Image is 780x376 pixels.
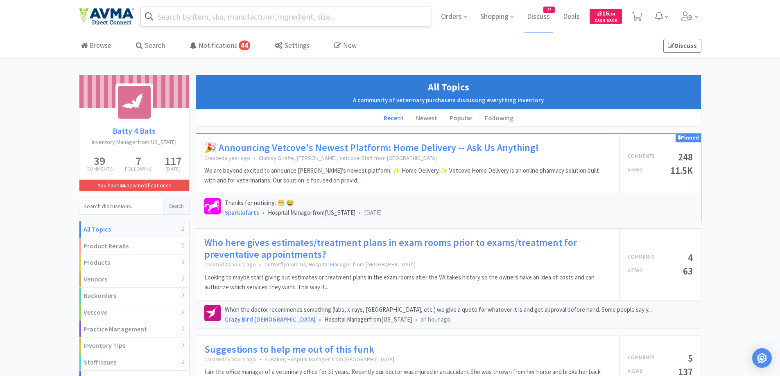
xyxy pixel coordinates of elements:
[79,288,189,304] div: Backorders
[628,166,642,175] p: Views
[225,315,693,324] div: Hospital Manager from [US_STATE]
[79,321,189,338] div: Practice Management
[443,110,479,127] li: Popular
[79,238,189,255] div: Product Recalls
[204,356,611,363] p: Created 16 hours ago SJBaker, Hospital Manager from [GEOGRAPHIC_DATA]
[421,315,450,323] span: an hour ago
[204,237,611,261] a: Who here gives estimates/treatment plans in exam rooms prior to exams/treatment for preventative ...
[163,198,189,214] button: Search
[204,344,374,356] a: Suggestions to help me out of this funk
[79,124,189,137] a: Batty 4 Bats
[688,253,693,262] h5: 4
[752,348,772,368] div: Open Intercom Messenger
[204,272,611,292] p: Looking to maybe start giving out estimates or treatment plans in the exam rooms after the VA tak...
[86,155,112,167] h5: 39
[678,152,693,162] h5: 248
[79,271,189,288] div: Vendors
[560,13,583,20] a: Deals
[79,137,189,146] h2: Inventory Manager from [US_STATE]
[134,34,167,59] a: Search
[79,198,163,214] input: Search discussions...
[364,209,382,216] span: [DATE]
[683,266,693,276] h5: 63
[79,338,189,354] div: Inventory Tips
[79,304,189,321] div: Vetcove
[670,166,693,175] h5: 11.5K
[378,110,410,127] li: Recent
[415,315,417,323] span: •
[79,354,189,371] div: Staff Issues
[86,167,112,171] p: Comments
[204,142,539,154] a: 🎉 Announcing Vetcove's Newest Platform: Home Delivery -- Ask Us Anything!
[319,315,321,323] span: •
[524,13,553,20] a: Discuss44
[79,221,189,238] div: All Topics
[165,155,182,167] h5: 117
[225,305,693,315] p: When the doctor recommends something (labs, x-rays, [GEOGRAPHIC_DATA], etc.) we give a quote for ...
[141,7,431,26] input: Search by item, sku, manufacturer, ingredient, size...
[225,209,259,216] a: Sparklefarts
[225,198,693,208] p: Thanks for noticing. 😁 😂
[120,182,125,189] strong: 44
[79,8,134,25] img: e4e33dab9f054f5782a47901c742baa9_102.png
[259,261,261,268] span: •
[628,353,655,363] p: Comments
[359,209,361,216] span: •
[628,152,655,162] p: Comments
[253,154,255,162] span: •
[663,39,701,53] a: Discuss
[225,315,316,323] a: Crazy Bird [DEMOGRAPHIC_DATA]
[597,11,599,17] span: $
[590,5,622,27] a: $316.34Cash Back
[597,9,615,17] span: 316
[79,180,189,191] a: You have44 new notifications
[609,11,615,17] span: . 34
[273,34,312,59] a: Settings
[225,208,693,218] div: Hospital Manager from [US_STATE]
[262,209,265,216] span: •
[200,79,697,95] h1: All Topics
[188,34,252,59] a: Notifications44
[239,41,250,50] span: 44
[332,34,359,59] a: New
[676,134,701,142] div: Pinned
[204,166,611,185] p: We are beyond excited to announce [PERSON_NAME]’s newest platform: ✨ Home Delivery ✨ Vetcove Home...
[204,154,611,162] p: Created a year ago Clumsy Giraffe, [PERSON_NAME], Vetcove Staff from [GEOGRAPHIC_DATA]
[79,254,189,271] div: Products
[544,7,554,13] span: 44
[165,167,182,171] p: [DATE]
[628,266,642,276] p: Views
[410,110,443,127] li: Newest
[125,167,152,171] p: Following
[479,110,520,127] li: Following
[79,34,113,59] a: Browse
[628,253,655,262] p: Comments
[595,18,617,24] span: Cash Back
[200,95,697,105] h2: A community of veterinary purchasers discussing everything inventory
[125,155,152,167] h5: 7
[259,356,261,363] span: •
[688,353,693,363] h5: 5
[204,261,611,268] p: Created 20 hours ago butterflymomma, Hospital Manager from [GEOGRAPHIC_DATA]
